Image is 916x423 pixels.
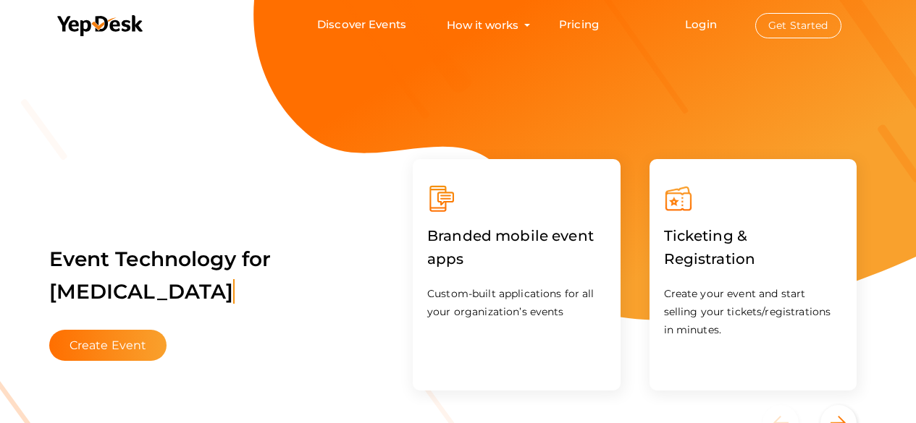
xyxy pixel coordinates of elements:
button: Create Event [49,330,167,361]
label: Event Technology for [49,225,272,326]
a: Login [685,17,717,31]
button: How it works [442,12,523,38]
a: Branded mobile event apps [427,253,606,267]
button: Get Started [755,13,841,38]
label: Branded mobile event apps [427,213,606,281]
a: Ticketing & Registration [664,253,843,267]
span: [MEDICAL_DATA] [49,279,235,304]
a: Discover Events [317,12,406,38]
label: Ticketing & Registration [664,213,843,281]
p: Create your event and start selling your tickets/registrations in minutes. [664,285,843,339]
p: Custom-built applications for all your organization’s events [427,285,606,321]
a: Pricing [559,12,599,38]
